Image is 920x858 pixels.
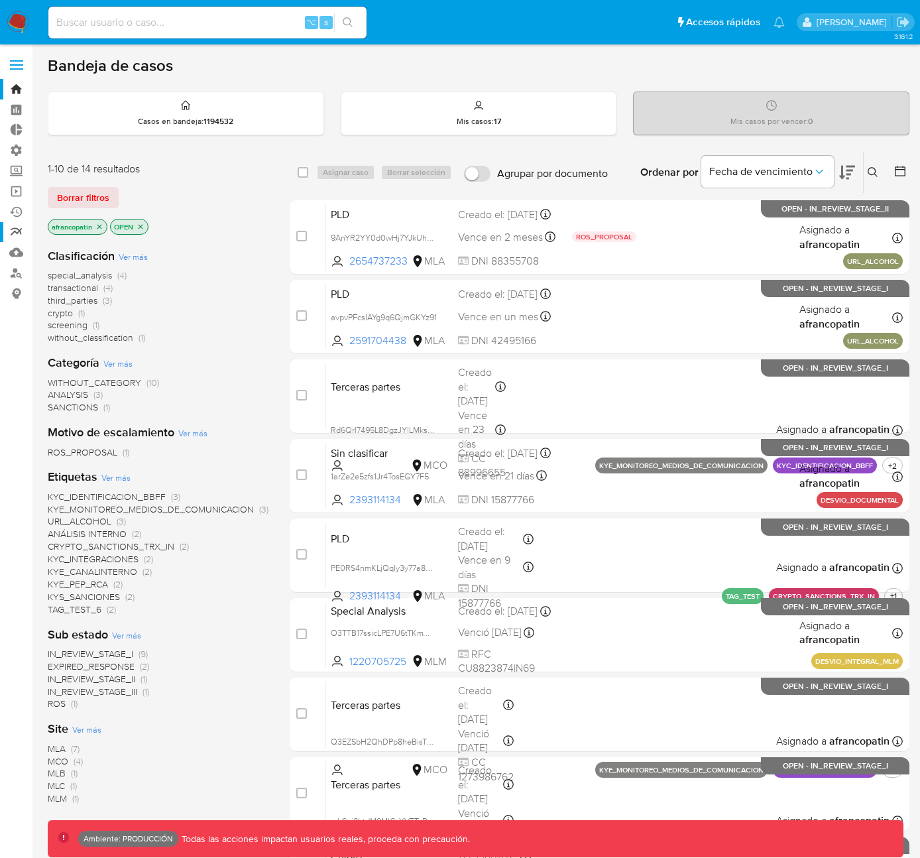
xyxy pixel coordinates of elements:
[686,15,760,29] span: Accesos rápidos
[324,16,328,29] span: s
[817,16,891,29] p: angelamaria.francopatino@mercadolibre.com.co
[896,15,910,29] a: Salir
[334,13,361,32] button: search-icon
[306,16,316,29] span: ⌥
[178,833,470,845] p: Todas las acciones impactan usuarios reales, proceda con precaución.
[48,14,367,31] input: Buscar usuario o caso...
[84,836,173,841] p: Ambiente: PRODUCCIÓN
[774,17,785,28] a: Notificaciones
